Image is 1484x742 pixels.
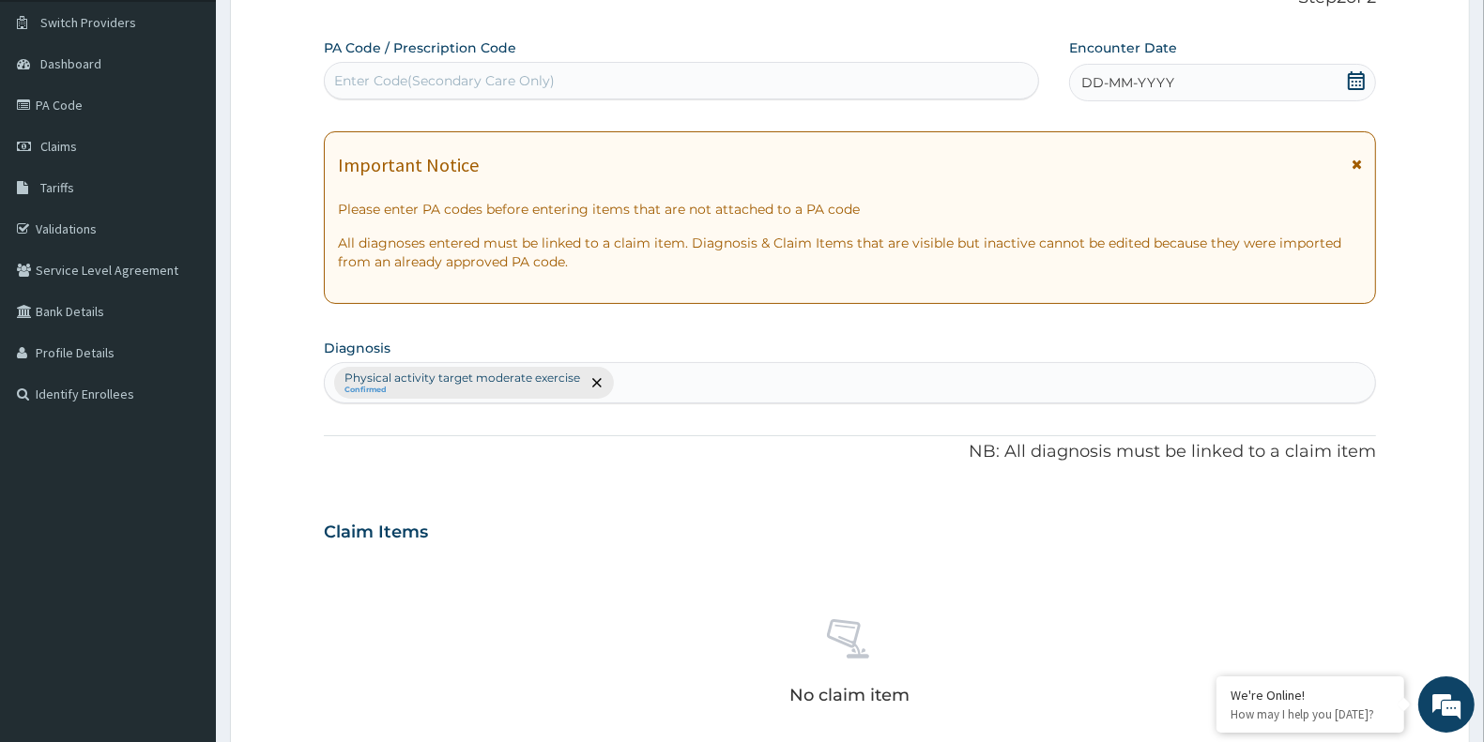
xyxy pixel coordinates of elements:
span: Tariffs [40,179,74,196]
p: Please enter PA codes before entering items that are not attached to a PA code [338,200,1362,219]
span: Claims [40,138,77,155]
p: No claim item [789,686,910,704]
div: We're Online! [1231,687,1390,704]
div: Enter Code(Secondary Care Only) [334,71,555,90]
label: PA Code / Prescription Code [324,38,516,57]
div: Minimize live chat window [308,9,353,54]
span: We're online! [109,236,259,426]
h1: Important Notice [338,155,479,175]
span: Switch Providers [40,14,136,31]
h3: Claim Items [324,522,428,543]
p: NB: All diagnosis must be linked to a claim item [324,440,1376,464]
textarea: Type your message and hit 'Enter' [9,512,358,578]
p: All diagnoses entered must be linked to a claim item. Diagnosis & Claim Items that are visible bu... [338,234,1362,271]
label: Diagnosis [324,339,390,357]
label: Encounter Date [1069,38,1177,57]
p: How may I help you today? [1231,706,1390,722]
span: Dashboard [40,55,101,72]
div: Chat with us now [98,105,315,129]
img: d_794563401_company_1708531726252_794563401 [35,94,76,141]
span: DD-MM-YYYY [1081,73,1174,92]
